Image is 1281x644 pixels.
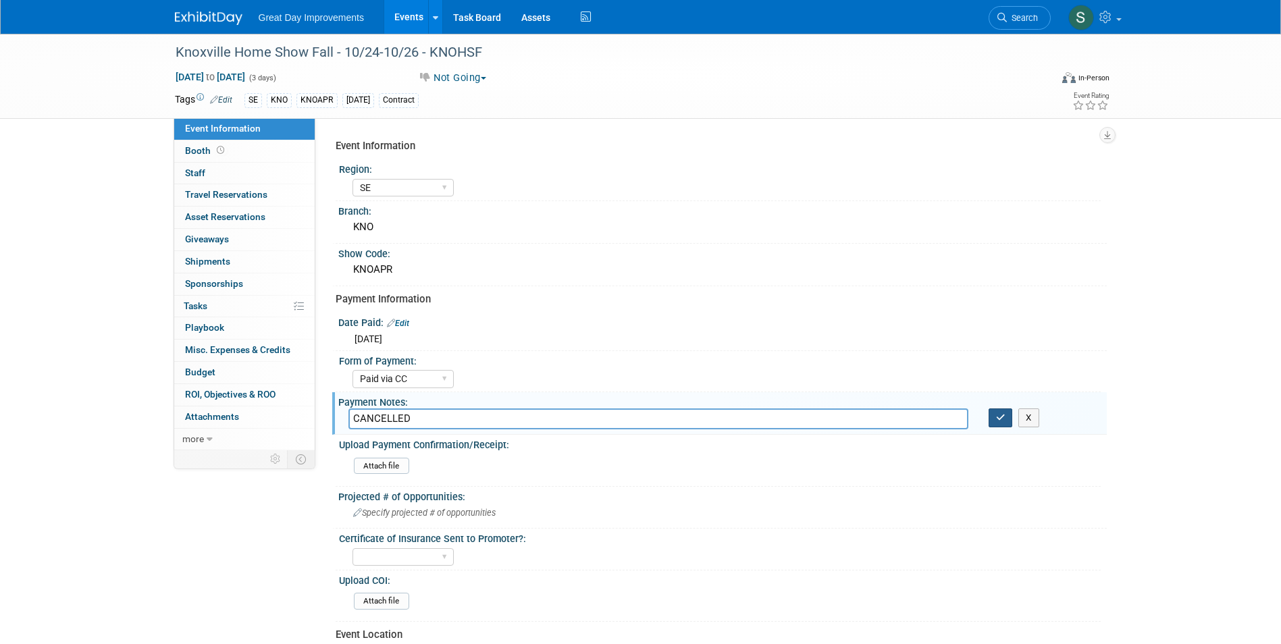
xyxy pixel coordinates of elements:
[185,389,276,400] span: ROI, Objectives & ROO
[174,184,315,206] a: Travel Reservations
[1072,92,1109,99] div: Event Rating
[336,628,1097,642] div: Event Location
[248,74,276,82] span: (3 days)
[174,340,315,361] a: Misc. Expenses & Credits
[204,72,217,82] span: to
[174,429,315,450] a: more
[185,123,261,134] span: Event Information
[185,256,230,267] span: Shipments
[379,93,419,107] div: Contract
[267,93,292,107] div: KNO
[174,118,315,140] a: Event Information
[353,508,496,518] span: Specify projected # of opportunities
[182,433,204,444] span: more
[339,529,1101,545] div: Certificate of Insurance Sent to Promoter?:
[989,6,1051,30] a: Search
[355,333,382,344] span: [DATE]
[338,244,1107,261] div: Show Code:
[185,167,205,178] span: Staff
[387,319,409,328] a: Edit
[338,313,1107,330] div: Date Paid:
[339,435,1101,452] div: Upload Payment Confirmation/Receipt:
[339,351,1101,368] div: Form of Payment:
[1018,408,1039,427] button: X
[174,317,315,339] a: Playbook
[185,145,227,156] span: Booth
[175,11,242,25] img: ExhibitDay
[210,95,232,105] a: Edit
[185,211,265,222] span: Asset Reservations
[174,384,315,406] a: ROI, Objectives & ROO
[1078,73,1109,83] div: In-Person
[259,12,364,23] span: Great Day Improvements
[1068,5,1094,30] img: Sha'Nautica Sales
[174,140,315,162] a: Booth
[264,450,288,468] td: Personalize Event Tab Strip
[185,367,215,377] span: Budget
[174,362,315,383] a: Budget
[338,201,1107,218] div: Branch:
[336,139,1097,153] div: Event Information
[339,159,1101,176] div: Region:
[174,406,315,428] a: Attachments
[174,251,315,273] a: Shipments
[185,411,239,422] span: Attachments
[339,570,1101,587] div: Upload COI:
[348,259,1097,280] div: KNOAPR
[287,450,315,468] td: Toggle Event Tabs
[348,217,1097,238] div: KNO
[185,322,224,333] span: Playbook
[244,93,262,107] div: SE
[338,487,1107,504] div: Projected # of Opportunities:
[185,189,267,200] span: Travel Reservations
[174,163,315,184] a: Staff
[171,41,1030,65] div: Knoxville Home Show Fall - 10/24-10/26 - KNOHSF
[185,344,290,355] span: Misc. Expenses & Credits
[174,296,315,317] a: Tasks
[971,70,1110,90] div: Event Format
[184,300,207,311] span: Tasks
[1062,72,1076,83] img: Format-Inperson.png
[1007,13,1038,23] span: Search
[174,207,315,228] a: Asset Reservations
[174,229,315,250] a: Giveaways
[413,71,492,85] button: Not Going
[174,273,315,295] a: Sponsorships
[336,292,1097,306] div: Payment Information
[338,392,1107,409] div: Payment Notes:
[342,93,374,107] div: [DATE]
[175,71,246,83] span: [DATE] [DATE]
[214,145,227,155] span: Booth not reserved yet
[175,92,232,108] td: Tags
[185,278,243,289] span: Sponsorships
[185,234,229,244] span: Giveaways
[296,93,338,107] div: KNOAPR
